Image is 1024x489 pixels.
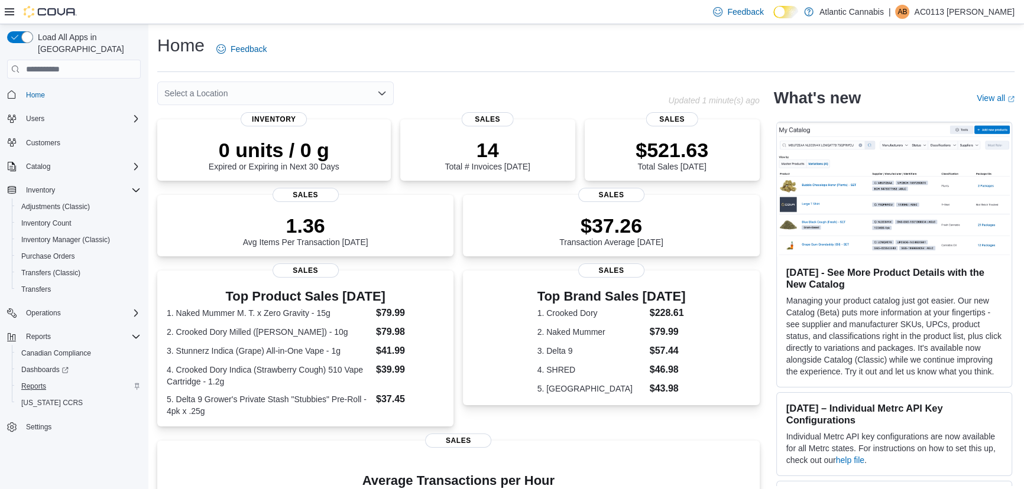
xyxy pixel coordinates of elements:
button: Inventory [21,183,60,197]
a: Transfers (Classic) [17,266,85,280]
h3: Top Brand Sales [DATE] [537,289,686,304]
a: help file [836,455,864,465]
p: 14 [445,138,530,162]
span: Dashboards [21,365,69,374]
dd: $57.44 [650,344,686,358]
p: Updated 1 minute(s) ago [668,96,759,105]
h3: [DATE] - See More Product Details with the New Catalog [786,266,1002,290]
span: Sales [425,433,491,448]
h1: Home [157,34,205,57]
button: Inventory Manager (Classic) [12,232,145,248]
svg: External link [1007,96,1015,103]
h2: What's new [774,89,861,107]
span: Catalog [26,162,50,171]
button: Canadian Compliance [12,345,145,361]
span: AB [897,5,907,19]
h3: Top Product Sales [DATE] [167,289,444,304]
button: Users [2,110,145,127]
dd: $39.99 [376,363,444,377]
span: Home [21,87,141,102]
button: Users [21,112,49,126]
button: Open list of options [377,89,387,98]
dd: $46.98 [650,363,686,377]
p: AC0113 [PERSON_NAME] [914,5,1015,19]
span: Feedback [231,43,267,55]
span: Customers [21,135,141,150]
a: Customers [21,136,65,150]
button: Purchase Orders [12,248,145,265]
dt: 1. Naked Mummer M. T. x Zero Gravity - 15g [167,307,371,319]
span: Dashboards [17,363,141,377]
span: Canadian Compliance [17,346,141,360]
span: Operations [21,306,141,320]
a: Inventory Count [17,216,76,230]
h3: [DATE] – Individual Metrc API Key Configurations [786,402,1002,426]
span: [US_STATE] CCRS [21,398,83,407]
span: Purchase Orders [17,249,141,263]
div: Transaction Average [DATE] [559,214,663,247]
button: Inventory [2,182,145,198]
dt: 2. Crooked Dory Milled ([PERSON_NAME]) - 10g [167,326,371,338]
span: Reports [21,330,141,344]
dd: $43.98 [650,382,686,396]
span: Adjustments (Classic) [17,200,141,214]
dd: $79.99 [650,325,686,339]
a: Adjustments (Classic) [17,200,95,214]
nav: Complex example [7,81,141,466]
a: Purchase Orders [17,249,80,263]
button: Reports [12,378,145,395]
a: Dashboards [17,363,73,377]
span: Sales [273,263,339,278]
span: Canadian Compliance [21,348,91,358]
button: Settings [2,418,145,435]
div: AC0113 Baker Jory [895,5,909,19]
dd: $41.99 [376,344,444,358]
h4: Average Transactions per Hour [167,474,750,488]
span: Inventory Count [21,219,72,228]
span: Catalog [21,159,141,174]
span: Reports [26,332,51,341]
a: Dashboards [12,361,145,378]
p: $37.26 [559,214,663,237]
button: Inventory Count [12,215,145,232]
dt: 5. [GEOGRAPHIC_DATA] [537,383,645,395]
span: Inventory [26,185,55,195]
span: Reports [21,382,46,391]
dd: $228.61 [650,306,686,320]
span: Inventory Manager (Classic) [17,233,141,247]
span: Inventory Count [17,216,141,230]
span: Sales [578,263,644,278]
p: Individual Metrc API key configurations are now available for all Metrc states. For instructions ... [786,431,1002,466]
input: Dark Mode [773,6,798,18]
button: [US_STATE] CCRS [12,395,145,411]
span: Transfers (Classic) [21,268,80,278]
dd: $79.99 [376,306,444,320]
span: Reports [17,379,141,393]
dt: 2. Naked Mummer [537,326,645,338]
div: Total # Invoices [DATE] [445,138,530,171]
dt: 4. SHRED [537,364,645,376]
p: Atlantic Cannabis [819,5,884,19]
dt: 4. Crooked Dory Indica (Strawberry Cough) 510 Vape Cartridge - 1.2g [167,364,371,387]
a: Inventory Manager (Classic) [17,233,115,247]
span: Settings [21,419,141,434]
span: Feedback [727,6,763,18]
span: Transfers [21,285,51,294]
span: Users [26,114,44,123]
span: Sales [273,188,339,202]
p: Managing your product catalog just got easier. Our new Catalog (Beta) puts more information at yo... [786,295,1002,377]
a: Reports [17,379,51,393]
img: Cova [24,6,77,18]
span: Sales [461,112,514,126]
button: Customers [2,134,145,151]
button: Adjustments (Classic) [12,198,145,215]
span: Washington CCRS [17,396,141,410]
p: 0 units / 0 g [209,138,339,162]
dt: 5. Delta 9 Grower's Private Stash "Stubbies" Pre-Roll - 4pk x .25g [167,393,371,417]
span: Settings [26,422,51,432]
dd: $37.45 [376,392,444,406]
div: Expired or Expiring in Next 30 Days [209,138,339,171]
dt: 3. Stunnerz Indica (Grape) All-in-One Vape - 1g [167,345,371,357]
button: Catalog [2,158,145,175]
button: Reports [2,328,145,345]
